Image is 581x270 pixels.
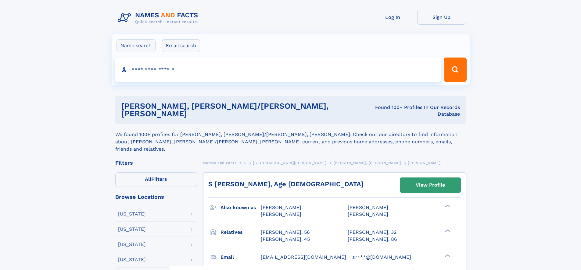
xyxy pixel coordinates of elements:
a: [PERSON_NAME], 86 [348,236,397,243]
div: ❯ [443,254,451,258]
a: [PERSON_NAME], [PERSON_NAME] [333,159,401,167]
button: Search Button [444,58,466,82]
span: S [243,161,246,165]
a: Sign Up [417,10,466,25]
h3: Email [221,252,261,262]
div: Browse Locations [115,194,197,200]
span: All [145,176,151,182]
h3: Relatives [221,227,261,237]
label: Filters [115,172,197,187]
span: [PERSON_NAME] [261,211,301,217]
h1: [PERSON_NAME], [PERSON_NAME]/[PERSON_NAME], [PERSON_NAME] [121,102,364,117]
span: [PERSON_NAME] [261,205,301,210]
label: Name search [117,39,156,52]
span: [PERSON_NAME], [PERSON_NAME] [333,161,401,165]
a: S [PERSON_NAME], Age [DEMOGRAPHIC_DATA] [208,180,364,188]
div: [US_STATE] [118,227,146,232]
div: ❯ [443,204,451,208]
div: [US_STATE] [118,242,146,247]
span: [PERSON_NAME] [348,211,388,217]
div: We found 100+ profiles for [PERSON_NAME], [PERSON_NAME]/[PERSON_NAME], [PERSON_NAME]. Check out o... [115,124,466,153]
a: S [243,159,246,167]
span: [PERSON_NAME] [348,205,388,210]
label: Email search [162,39,200,52]
div: [US_STATE] [118,212,146,216]
a: Names and Facts [203,159,237,167]
a: View Profile [400,178,461,192]
a: [GEOGRAPHIC_DATA][PERSON_NAME] [253,159,326,167]
span: [EMAIL_ADDRESS][DOMAIN_NAME] [261,254,346,260]
div: Filters [115,160,197,166]
div: View Profile [416,178,445,192]
a: [PERSON_NAME], 45 [261,236,310,243]
div: [US_STATE] [118,257,146,262]
a: [PERSON_NAME], 32 [348,229,396,236]
h3: Also known as [221,202,261,213]
input: search input [115,58,441,82]
span: [GEOGRAPHIC_DATA][PERSON_NAME] [253,161,326,165]
a: [PERSON_NAME], 56 [261,229,310,236]
span: [PERSON_NAME] [408,161,440,165]
img: Logo Names and Facts [115,10,203,26]
div: Found 100+ Profiles In Our Records Database [364,104,460,117]
div: ❯ [443,229,451,233]
a: Log In [368,10,417,25]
